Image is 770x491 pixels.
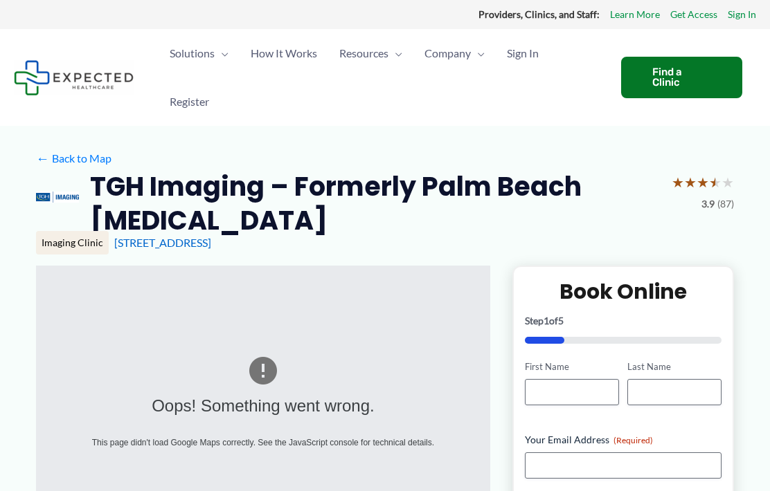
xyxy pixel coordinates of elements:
span: ★ [722,169,734,195]
a: [STREET_ADDRESS] [114,236,211,249]
label: First Name [525,360,619,373]
span: 5 [558,315,564,326]
span: ← [36,151,49,165]
a: Sign In [728,6,756,24]
a: Find a Clinic [621,57,742,98]
label: Last Name [627,360,722,373]
label: Your Email Address [525,433,722,447]
a: SolutionsMenu Toggle [159,29,240,77]
div: Oops! Something went wrong. [85,391,442,422]
nav: Primary Site Navigation [159,29,607,126]
a: ResourcesMenu Toggle [328,29,413,77]
span: 1 [544,315,549,326]
span: How It Works [251,29,317,77]
span: Menu Toggle [215,29,229,77]
span: Solutions [170,29,215,77]
span: (87) [717,195,734,213]
a: Get Access [670,6,717,24]
span: ★ [672,169,684,195]
a: How It Works [240,29,328,77]
span: (Required) [614,435,653,445]
span: Register [170,77,209,126]
span: ★ [684,169,697,195]
span: 3.9 [701,195,715,213]
span: ★ [709,169,722,195]
span: Menu Toggle [471,29,485,77]
a: Learn More [610,6,660,24]
span: ★ [697,169,709,195]
span: Menu Toggle [388,29,402,77]
span: Sign In [507,29,539,77]
a: ←Back to Map [36,148,111,169]
p: Step of [525,316,722,326]
img: Expected Healthcare Logo - side, dark font, small [14,60,134,95]
a: Register [159,77,220,126]
strong: Providers, Clinics, and Staff: [478,8,600,20]
div: Imaging Clinic [36,231,109,254]
a: Sign In [496,29,550,77]
span: Resources [339,29,388,77]
span: Company [424,29,471,77]
h2: Book Online [525,278,722,305]
h2: TGH Imaging – Formerly Palm Beach [MEDICAL_DATA] [90,169,661,238]
div: This page didn't load Google Maps correctly. See the JavaScript console for technical details. [85,435,442,450]
a: CompanyMenu Toggle [413,29,496,77]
